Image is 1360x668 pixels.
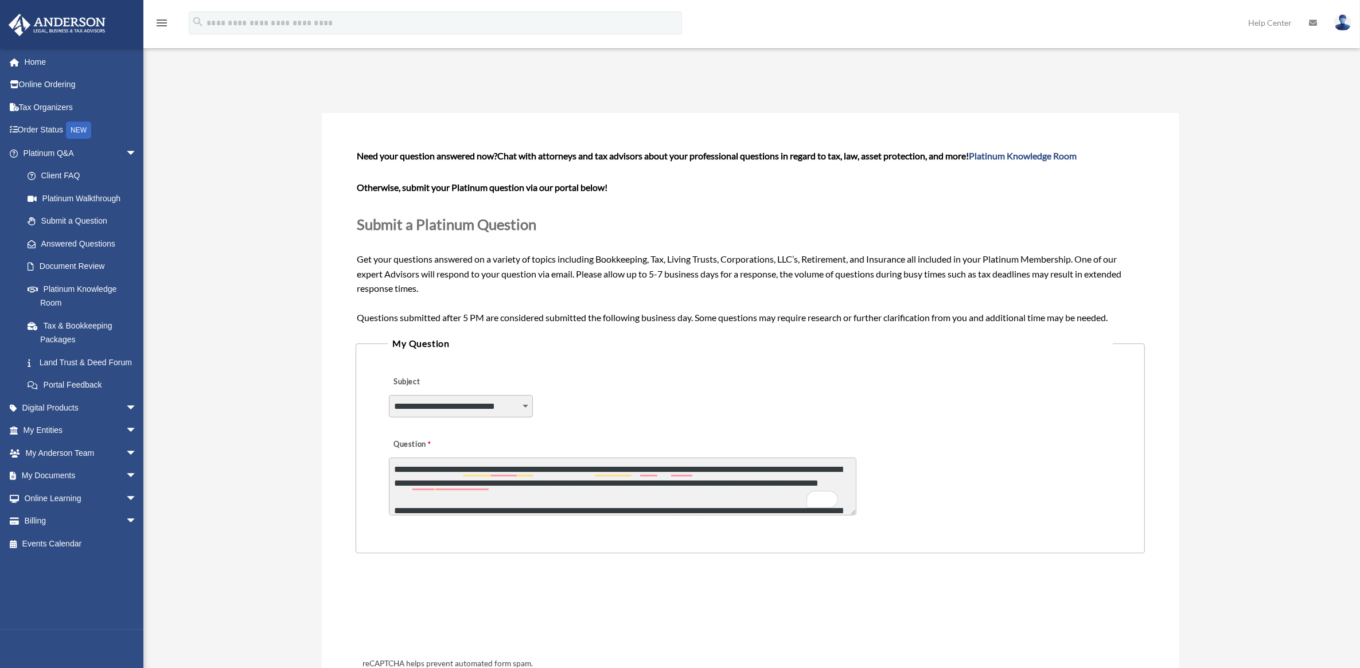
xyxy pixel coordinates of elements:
[192,15,204,28] i: search
[357,216,536,233] span: Submit a Platinum Question
[126,419,149,443] span: arrow_drop_down
[5,14,109,36] img: Anderson Advisors Platinum Portal
[389,374,498,390] label: Subject
[388,335,1112,351] legend: My Question
[357,150,497,161] span: Need your question answered now?
[8,142,154,165] a: Platinum Q&Aarrow_drop_down
[126,442,149,465] span: arrow_drop_down
[16,314,154,351] a: Tax & Bookkeeping Packages
[16,278,154,314] a: Platinum Knowledge Room
[16,232,154,255] a: Answered Questions
[126,142,149,165] span: arrow_drop_down
[66,122,91,139] div: NEW
[8,419,154,442] a: My Entitiesarrow_drop_down
[155,16,169,30] i: menu
[8,396,154,419] a: Digital Productsarrow_drop_down
[357,150,1143,323] span: Get your questions answered on a variety of topics including Bookkeeping, Tax, Living Trusts, Cor...
[16,165,154,187] a: Client FAQ
[389,436,478,452] label: Question
[1334,14,1351,31] img: User Pic
[8,510,154,533] a: Billingarrow_drop_down
[8,532,154,555] a: Events Calendar
[8,50,154,73] a: Home
[16,255,154,278] a: Document Review
[16,210,149,233] a: Submit a Question
[497,150,1077,161] span: Chat with attorneys and tax advisors about your professional questions in regard to tax, law, ass...
[8,464,154,487] a: My Documentsarrow_drop_down
[389,458,856,515] textarea: To enrich screen reader interactions, please activate Accessibility in Grammarly extension settings
[126,487,149,510] span: arrow_drop_down
[126,396,149,420] span: arrow_drop_down
[155,20,169,30] a: menu
[8,487,154,510] a: Online Learningarrow_drop_down
[8,73,154,96] a: Online Ordering
[359,589,533,634] iframe: reCAPTCHA
[126,510,149,533] span: arrow_drop_down
[8,119,154,142] a: Order StatusNEW
[16,351,154,374] a: Land Trust & Deed Forum
[16,187,154,210] a: Platinum Walkthrough
[8,442,154,464] a: My Anderson Teamarrow_drop_down
[357,182,607,193] b: Otherwise, submit your Platinum question via our portal below!
[126,464,149,488] span: arrow_drop_down
[8,96,154,119] a: Tax Organizers
[969,150,1077,161] a: Platinum Knowledge Room
[16,374,154,397] a: Portal Feedback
